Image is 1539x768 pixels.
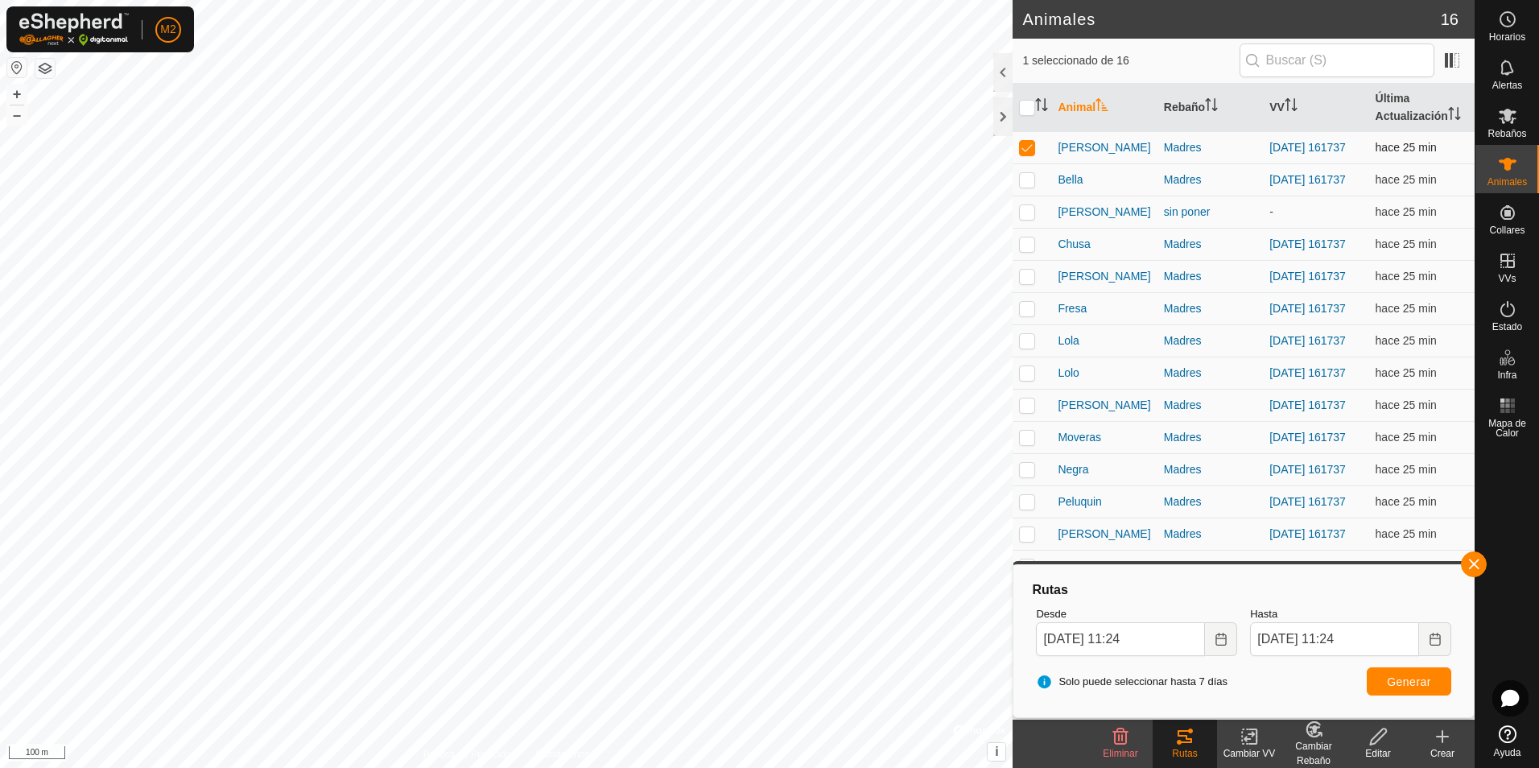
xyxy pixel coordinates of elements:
a: [DATE] 161737 [1269,237,1346,250]
span: Rebaños [1487,129,1526,138]
div: Madres [1164,268,1256,285]
span: Eliminar [1103,748,1137,759]
span: 16 [1441,7,1459,31]
div: Madres [1164,236,1256,253]
a: Política de Privacidad [423,747,516,762]
span: Generar [1387,675,1431,688]
span: Ayuda [1494,748,1521,758]
th: Última Actualización [1369,84,1475,132]
span: Lola [1058,332,1079,349]
div: Madres [1164,429,1256,446]
a: Ayuda [1475,719,1539,764]
span: Peluquin [1058,493,1102,510]
button: – [7,105,27,125]
span: 12 ago 2025, 11:05 [1376,270,1437,283]
span: 12 ago 2025, 11:05 [1376,398,1437,411]
div: Madres [1164,397,1256,414]
span: [PERSON_NAME] [1058,526,1150,543]
span: Solo puede seleccionar hasta 7 días [1036,674,1227,690]
span: [PERSON_NAME] [1058,139,1150,156]
div: Crear [1410,746,1475,761]
div: Madres [1164,139,1256,156]
span: 1 seleccionado de 16 [1022,52,1239,69]
p-sorticon: Activar para ordenar [1285,101,1298,114]
button: Generar [1367,667,1451,696]
h2: Animales [1022,10,1440,29]
span: Lolo [1058,365,1079,382]
a: [DATE] 161737 [1269,334,1346,347]
span: 12 ago 2025, 11:05 [1376,205,1437,218]
a: [DATE] 161737 [1269,463,1346,476]
a: [DATE] 161737 [1269,431,1346,444]
div: Madres [1164,332,1256,349]
div: Rutas [1153,746,1217,761]
th: Rebaño [1157,84,1263,132]
a: [DATE] 161737 [1269,559,1346,572]
div: Madres [1164,526,1256,543]
label: Hasta [1250,606,1451,622]
a: [DATE] 161737 [1269,302,1346,315]
a: [DATE] 161737 [1269,270,1346,283]
span: 12 ago 2025, 11:05 [1376,334,1437,347]
div: Madres [1164,493,1256,510]
div: Madres [1164,365,1256,382]
div: Madres [1164,171,1256,188]
span: 12 ago 2025, 11:05 [1376,431,1437,444]
input: Buscar (S) [1240,43,1434,77]
span: Mapa de Calor [1479,419,1535,438]
span: 12 ago 2025, 11:05 [1376,559,1437,572]
p-sorticon: Activar para ordenar [1448,109,1461,122]
span: Negra [1058,461,1088,478]
a: [DATE] 161737 [1269,141,1346,154]
div: Madres [1164,300,1256,317]
button: Capas del Mapa [35,59,55,78]
span: VVs [1498,274,1516,283]
span: Estado [1492,322,1522,332]
a: [DATE] 161737 [1269,398,1346,411]
span: Roya [1058,558,1084,575]
p-sorticon: Activar para ordenar [1035,101,1048,114]
button: Restablecer Mapa [7,58,27,77]
p-sorticon: Activar para ordenar [1205,101,1218,114]
a: [DATE] 161737 [1269,173,1346,186]
span: M2 [160,21,175,38]
button: i [988,743,1005,761]
span: Animales [1487,177,1527,187]
span: Alertas [1492,81,1522,90]
div: Cambiar VV [1217,746,1281,761]
span: Horarios [1489,32,1525,42]
span: 12 ago 2025, 11:05 [1376,141,1437,154]
span: Collares [1489,225,1525,235]
div: Editar [1346,746,1410,761]
a: [DATE] 161737 [1269,527,1346,540]
span: 12 ago 2025, 11:05 [1376,173,1437,186]
label: Desde [1036,606,1237,622]
span: [PERSON_NAME] [1058,397,1150,414]
span: [PERSON_NAME] [1058,204,1150,221]
div: Madres [1164,461,1256,478]
span: Moveras [1058,429,1101,446]
a: [DATE] 161737 [1269,366,1346,379]
div: sin poner [1164,204,1256,221]
span: 12 ago 2025, 11:05 [1376,302,1437,315]
span: i [995,745,998,758]
button: + [7,85,27,104]
span: 12 ago 2025, 11:05 [1376,237,1437,250]
span: Chusa [1058,236,1090,253]
div: Madres [1164,558,1256,575]
span: 12 ago 2025, 11:05 [1376,495,1437,508]
button: Choose Date [1419,622,1451,656]
div: Cambiar Rebaño [1281,739,1346,768]
app-display-virtual-paddock-transition: - [1269,205,1273,218]
span: [PERSON_NAME] [1058,268,1150,285]
span: Fresa [1058,300,1087,317]
button: Choose Date [1205,622,1237,656]
span: Bella [1058,171,1083,188]
span: 12 ago 2025, 11:05 [1376,366,1437,379]
span: Infra [1497,370,1516,380]
img: Logo Gallagher [19,13,129,46]
th: Animal [1051,84,1157,132]
a: [DATE] 161737 [1269,495,1346,508]
a: Contáctenos [535,747,589,762]
p-sorticon: Activar para ordenar [1095,101,1108,114]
